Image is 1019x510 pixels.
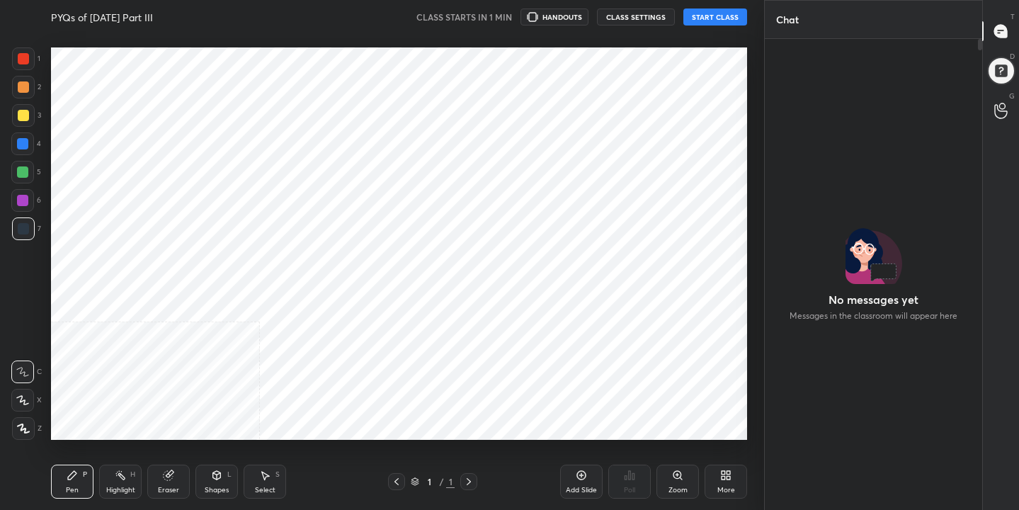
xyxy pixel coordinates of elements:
[205,487,229,494] div: Shapes
[439,477,443,486] div: /
[520,8,588,25] button: HANDOUTS
[83,471,87,478] div: P
[422,477,436,486] div: 1
[66,487,79,494] div: Pen
[12,104,41,127] div: 3
[11,132,41,155] div: 4
[668,487,688,494] div: Zoom
[158,487,179,494] div: Eraser
[765,1,810,38] p: Chat
[446,475,455,488] div: 1
[1010,51,1015,62] p: D
[227,471,232,478] div: L
[717,487,735,494] div: More
[255,487,275,494] div: Select
[566,487,597,494] div: Add Slide
[12,417,42,440] div: Z
[597,8,675,25] button: CLASS SETTINGS
[416,11,512,23] h5: CLASS STARTS IN 1 MIN
[12,217,41,240] div: 7
[11,189,41,212] div: 6
[275,471,280,478] div: S
[11,161,41,183] div: 5
[1011,11,1015,22] p: T
[12,47,40,70] div: 1
[11,361,42,383] div: C
[12,76,41,98] div: 2
[11,389,42,412] div: X
[1009,91,1015,101] p: G
[130,471,135,478] div: H
[51,11,153,24] h4: PYQs of [DATE] Part III
[683,8,747,25] button: START CLASS
[106,487,135,494] div: Highlight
